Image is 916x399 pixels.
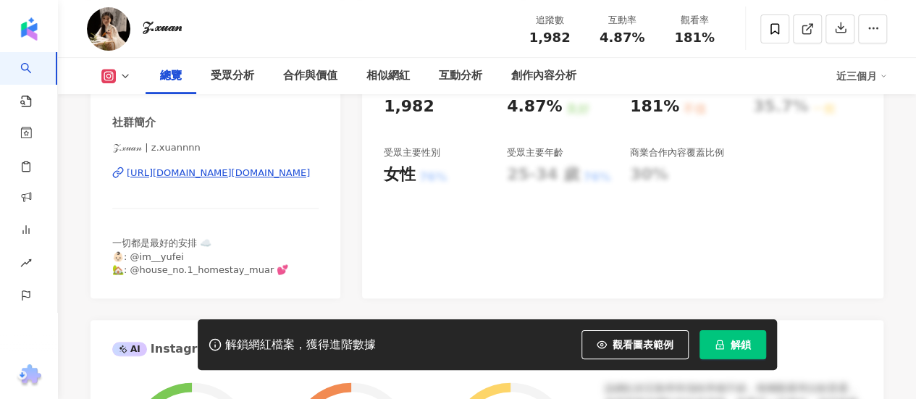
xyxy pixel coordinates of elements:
[507,96,562,118] div: 4.87%
[674,30,715,45] span: 181%
[715,340,725,350] span: lock
[384,146,440,159] div: 受眾主要性別
[699,330,766,359] button: 解鎖
[630,146,724,159] div: 商業合作內容覆蓋比例
[225,337,376,353] div: 解鎖網紅檔案，獲得進階數據
[112,115,156,130] div: 社群簡介
[112,141,319,154] span: 𝒵.𝓍𝓊𝒶𝓃 | z.xuannnn
[600,30,644,45] span: 4.87%
[283,67,337,85] div: 合作與價值
[630,96,679,118] div: 181%
[507,146,563,159] div: 受眾主要年齡
[160,67,182,85] div: 總覽
[511,67,576,85] div: 創作內容分析
[529,30,571,45] span: 1,982
[731,339,751,350] span: 解鎖
[17,17,41,41] img: logo icon
[667,13,722,28] div: 觀看率
[112,167,319,180] a: [URL][DOMAIN_NAME][DOMAIN_NAME]
[366,67,410,85] div: 相似網紅
[87,7,130,51] img: KOL Avatar
[211,67,254,85] div: 受眾分析
[15,364,43,387] img: chrome extension
[141,17,182,35] div: 𝒵.𝓍𝓊𝒶𝓃
[384,96,434,118] div: 1,982
[20,52,49,109] a: search
[20,248,32,281] span: rise
[522,13,577,28] div: 追蹤數
[112,238,288,274] span: 一切都是最好的安排 ☁️ 👶🏻: @im__yufei 🏡: @house_no.1_homestay_muar 💕
[836,64,887,88] div: 近三個月
[581,330,689,359] button: 觀看圖表範例
[384,164,416,186] div: 女性
[613,339,673,350] span: 觀看圖表範例
[594,13,650,28] div: 互動率
[127,167,310,180] div: [URL][DOMAIN_NAME][DOMAIN_NAME]
[439,67,482,85] div: 互動分析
